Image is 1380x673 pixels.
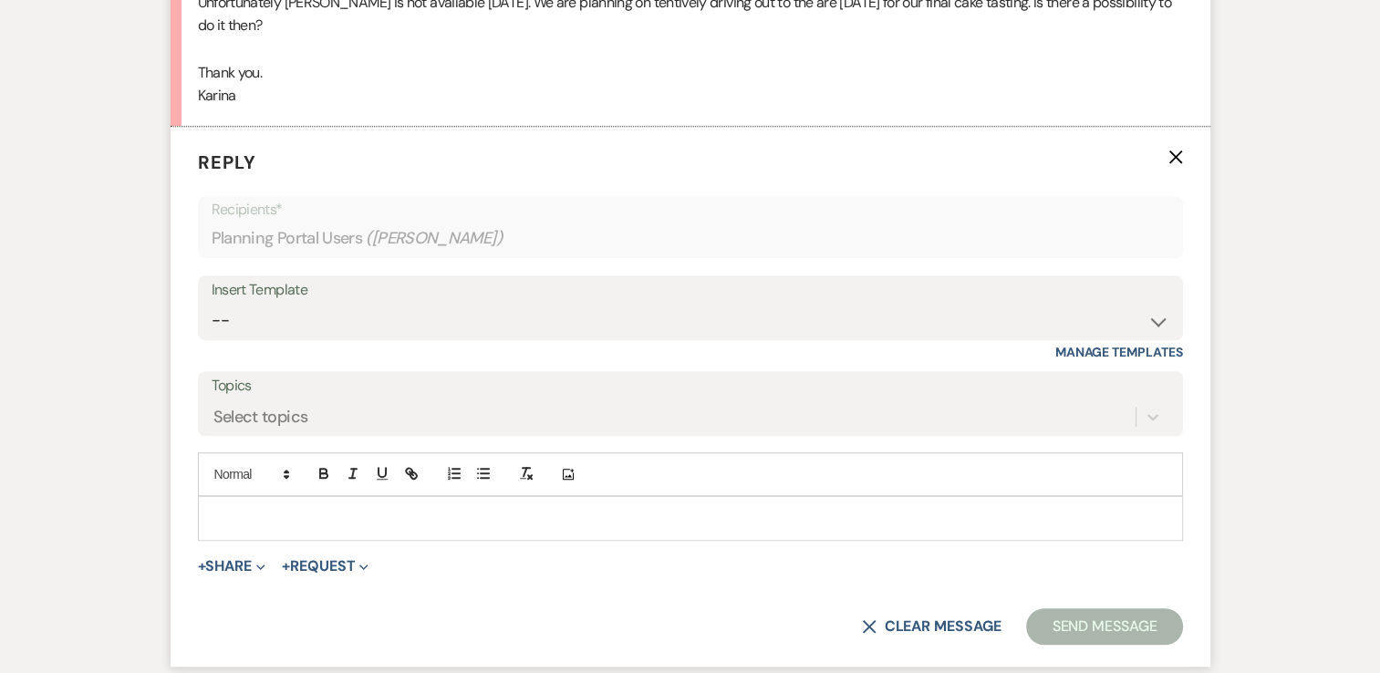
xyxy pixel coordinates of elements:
[198,150,256,174] span: Reply
[198,559,266,574] button: Share
[212,373,1169,399] label: Topics
[198,84,1183,108] p: Karina
[212,277,1169,304] div: Insert Template
[212,198,1169,222] p: Recipients*
[282,559,368,574] button: Request
[282,559,290,574] span: +
[1055,344,1183,360] a: Manage Templates
[212,221,1169,256] div: Planning Portal Users
[198,61,1183,85] p: Thank you.
[862,619,1001,634] button: Clear message
[198,559,206,574] span: +
[1026,608,1182,645] button: Send Message
[366,226,503,251] span: ( [PERSON_NAME] )
[213,405,308,430] div: Select topics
